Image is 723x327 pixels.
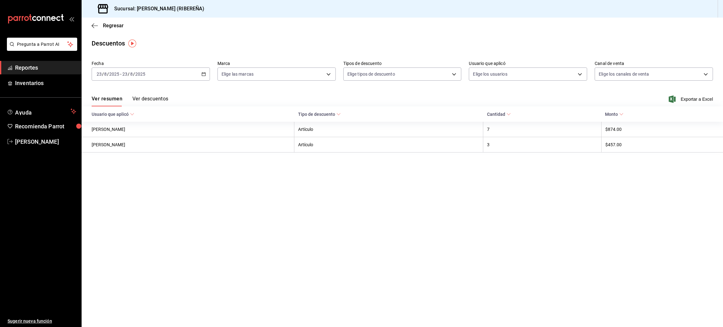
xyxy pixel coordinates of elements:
[92,23,124,29] button: Regresar
[128,40,136,47] img: Tooltip marker
[92,39,125,48] div: Descuentos
[107,72,109,77] span: /
[7,38,77,51] button: Pregunta a Parrot AI
[469,61,587,66] label: Usuario que aplicó
[605,112,624,117] span: Monto
[15,63,76,72] span: Reportes
[96,72,102,77] input: --
[599,71,649,77] span: Elige los canales de venta
[595,61,713,66] label: Canal de venta
[15,79,76,87] span: Inventarios
[601,122,723,137] th: $874.00
[343,61,462,66] label: Tipos de descuento
[92,61,210,66] label: Fecha
[15,108,68,115] span: Ayuda
[8,318,76,324] span: Sugerir nueva función
[601,137,723,153] th: $457.00
[102,72,104,77] span: /
[92,96,168,106] div: navigation tabs
[92,112,134,117] span: Usuario que aplicó
[483,137,601,153] th: 3
[473,71,507,77] span: Elige los usuarios
[103,23,124,29] span: Regresar
[483,122,601,137] th: 7
[109,72,120,77] input: ----
[92,96,122,106] button: Ver resumen
[132,96,168,106] button: Ver descuentos
[135,72,146,77] input: ----
[104,72,107,77] input: --
[298,112,341,117] span: Tipo de descuento
[222,71,254,77] span: Elige las marcas
[17,41,67,48] span: Pregunta a Parrot AI
[82,137,294,153] th: [PERSON_NAME]
[120,72,121,77] span: -
[122,72,128,77] input: --
[69,16,74,21] button: open_drawer_menu
[82,122,294,137] th: [PERSON_NAME]
[670,95,713,103] button: Exportar a Excel
[487,112,511,117] span: Cantidad
[217,61,336,66] label: Marca
[130,72,133,77] input: --
[128,72,130,77] span: /
[15,122,76,131] span: Recomienda Parrot
[15,137,76,146] span: [PERSON_NAME]
[294,122,483,137] th: Artículo
[133,72,135,77] span: /
[4,46,77,52] a: Pregunta a Parrot AI
[109,5,204,13] h3: Sucursal: [PERSON_NAME] (RIBEREÑA)
[347,71,395,77] span: Elige tipos de descuento
[294,137,483,153] th: Artículo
